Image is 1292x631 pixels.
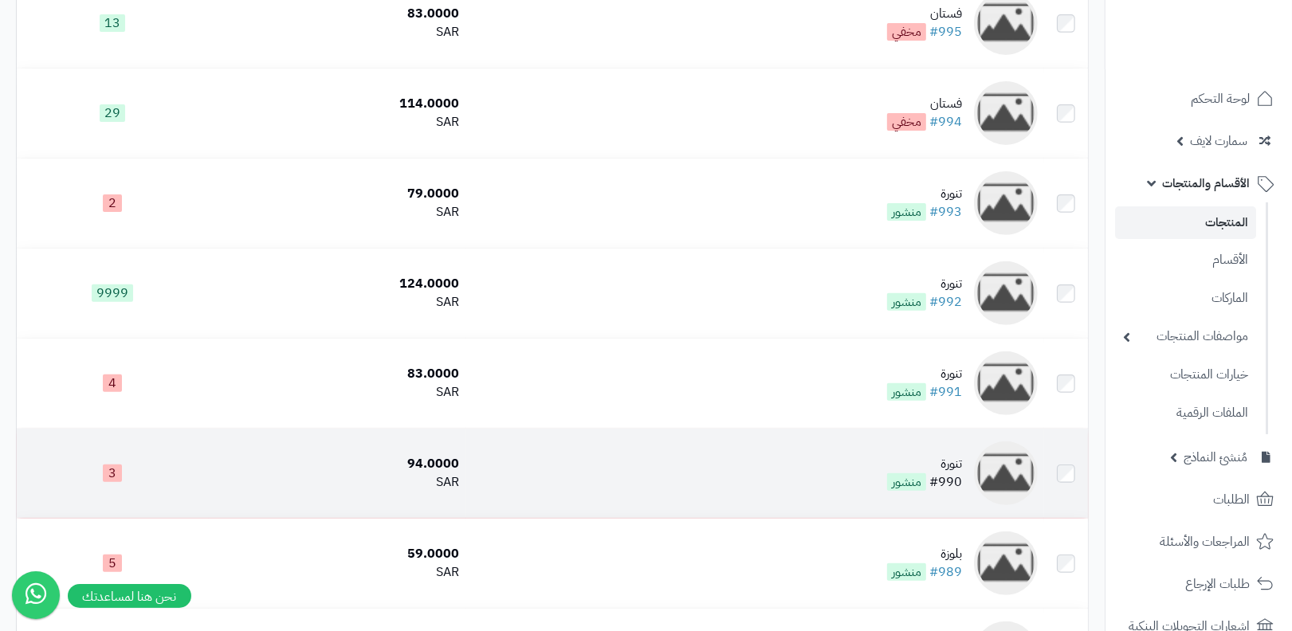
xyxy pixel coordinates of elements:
a: خيارات المنتجات [1115,358,1256,392]
span: 2 [103,194,122,212]
a: لوحة التحكم [1115,80,1282,118]
img: فستان [974,81,1038,145]
div: 124.0000 [215,275,459,293]
div: بلوزة [887,545,962,563]
span: المراجعات والأسئلة [1160,531,1250,553]
div: SAR [215,383,459,402]
span: منشور [887,473,926,491]
div: 94.0000 [215,455,459,473]
a: #991 [929,382,962,402]
span: 29 [100,104,125,122]
div: SAR [215,203,459,221]
span: منشور [887,293,926,311]
span: 4 [103,374,122,392]
span: مخفي [887,113,926,131]
span: لوحة التحكم [1191,88,1250,110]
a: #990 [929,472,962,492]
img: بلوزة [974,531,1038,595]
a: #992 [929,292,962,312]
a: طلبات الإرجاع [1115,565,1282,603]
div: 83.0000 [215,365,459,383]
span: منشور [887,563,926,581]
a: الطلبات [1115,480,1282,519]
span: الأقسام والمنتجات [1162,172,1250,194]
span: 9999 [92,284,133,302]
img: تنورة [974,351,1038,415]
img: تنورة [974,261,1038,325]
a: الماركات [1115,281,1256,315]
a: الملفات الرقمية [1115,396,1256,430]
div: تنورة [887,275,962,293]
span: 13 [100,14,125,32]
a: #995 [929,22,962,41]
a: مواصفات المنتجات [1115,319,1256,354]
span: منشور [887,203,926,221]
img: تنورة [974,171,1038,235]
span: مخفي [887,23,926,41]
span: الطلبات [1213,488,1250,511]
span: سمارت لايف [1190,130,1247,152]
div: تنورة [887,365,962,383]
div: SAR [215,293,459,312]
span: طلبات الإرجاع [1185,573,1250,595]
div: SAR [215,563,459,582]
a: المنتجات [1115,206,1256,239]
div: SAR [215,473,459,492]
a: #989 [929,562,962,582]
a: المراجعات والأسئلة [1115,523,1282,561]
div: 79.0000 [215,185,459,203]
span: 5 [103,555,122,572]
span: 3 [103,464,122,482]
div: SAR [215,113,459,131]
span: منشور [887,383,926,401]
div: تنورة [887,185,962,203]
div: SAR [215,23,459,41]
img: logo-2.png [1184,43,1277,76]
a: #994 [929,112,962,131]
div: 59.0000 [215,545,459,563]
a: الأقسام [1115,243,1256,277]
a: #993 [929,202,962,221]
div: فستان [887,95,962,113]
div: 114.0000 [215,95,459,113]
img: تنورة [974,441,1038,505]
div: فستان [887,5,962,23]
div: تنورة [887,455,962,473]
span: مُنشئ النماذج [1184,446,1247,468]
div: 83.0000 [215,5,459,23]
